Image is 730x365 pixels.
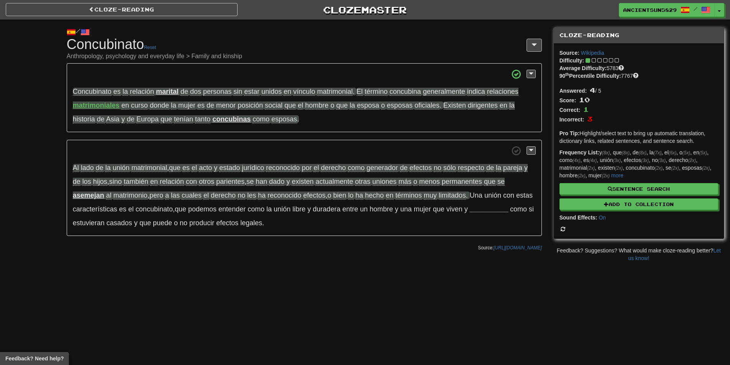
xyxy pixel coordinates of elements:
[400,164,408,172] span: de
[589,158,597,163] em: (4x)
[190,88,201,96] span: dos
[113,88,121,96] span: es
[266,164,300,172] span: reconocido
[399,178,412,186] span: más
[509,101,515,110] span: la
[302,164,312,172] span: por
[446,205,463,213] span: viven
[554,28,724,43] div: Cloze-Reading
[136,115,159,123] span: Europa
[559,107,580,113] strong: Correct:
[433,205,445,213] span: que
[365,88,388,96] span: término
[559,149,599,155] strong: Frequency List:
[694,6,697,11] span: /
[577,173,585,178] em: (2x)
[121,101,441,110] span: .
[638,150,646,155] em: (8x)
[160,178,184,186] span: relación
[415,101,440,110] span: oficiales
[284,101,296,110] span: que
[641,158,649,163] em: (3x)
[178,101,195,110] span: mujer
[292,205,305,213] span: libre
[266,205,272,213] span: la
[171,101,176,110] span: la
[153,219,172,227] span: puede
[82,178,91,186] span: los
[559,183,718,195] button: Sentence Search
[602,150,610,155] em: (8x)
[559,88,587,94] strong: Answered:
[365,192,384,200] span: hecho
[367,164,398,172] span: generador
[464,205,468,213] span: y
[107,219,132,227] span: casados
[271,115,297,123] span: esposas
[559,73,621,79] strong: 90 Percentile Difficulty:
[439,192,466,200] span: limitados
[182,192,202,200] span: cuales
[121,101,129,110] span: en
[559,50,579,56] strong: Source:
[253,115,299,123] span: .
[199,164,212,172] span: acto
[269,178,284,186] span: dado
[559,97,576,103] strong: Score:
[211,192,236,200] span: derecho
[256,178,267,186] span: han
[330,101,334,110] span: o
[602,173,609,178] em: (2x)
[442,178,482,186] span: permanentes
[496,164,501,172] span: la
[559,85,718,95] div: / 5
[238,192,245,200] span: no
[165,192,169,200] span: a
[186,178,197,186] span: con
[410,164,432,172] span: efectos
[559,57,584,64] strong: Difficulty:
[203,88,231,96] span: personas
[188,205,217,213] span: podemos
[267,192,301,200] span: reconocido
[327,192,331,200] span: o
[127,115,135,123] span: de
[400,205,412,213] span: una
[284,88,291,96] span: en
[333,192,346,200] span: bien
[587,165,595,171] em: (2x)
[73,88,112,96] span: Concubinato
[565,72,569,77] sup: th
[356,192,363,200] span: ha
[611,172,623,178] a: more
[249,3,481,16] a: Clozemaster
[658,158,666,163] em: (3x)
[216,178,244,186] span: parientes
[370,205,393,213] span: hombre
[487,88,518,96] span: relaciones
[199,178,214,186] span: otros
[434,164,441,172] span: no
[240,219,262,227] span: legales
[702,165,710,171] em: (2x)
[579,95,590,104] span: 10
[73,178,80,186] span: de
[443,164,456,172] span: sólo
[180,88,188,96] span: de
[654,150,661,155] em: (7x)
[510,205,527,213] span: como
[414,205,431,213] span: mujer
[113,164,130,172] span: unión
[265,101,282,110] span: social
[286,178,290,186] span: y
[348,192,354,200] span: lo
[274,205,290,213] span: unión
[355,178,371,186] span: otras
[73,192,104,199] strong: asemejan
[96,164,103,172] span: de
[688,158,696,163] em: (2x)
[216,219,238,227] span: efectos
[390,88,421,96] span: concubina
[130,88,154,96] span: relación
[317,88,353,96] span: matrimonial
